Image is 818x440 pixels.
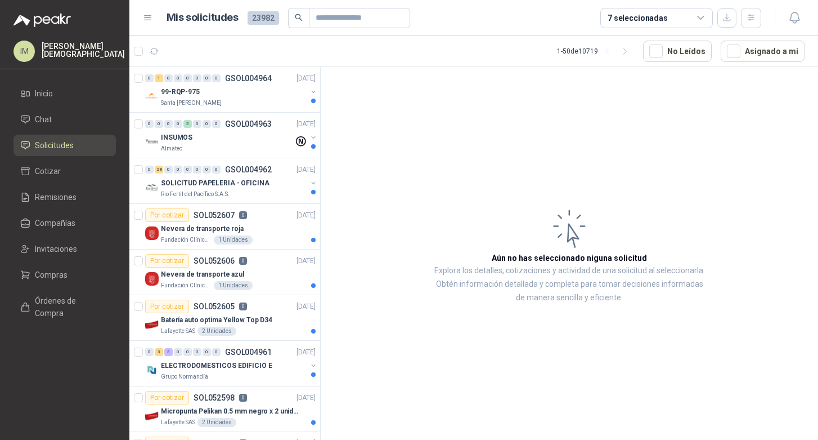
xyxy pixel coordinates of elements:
[14,14,71,27] img: Logo peakr
[155,166,163,174] div: 28
[145,181,159,194] img: Company Logo
[161,315,272,326] p: Batería auto optima Yellow Top D34
[212,166,221,174] div: 0
[174,348,182,356] div: 0
[145,348,154,356] div: 0
[174,166,182,174] div: 0
[14,290,116,324] a: Órdenes de Compra
[212,120,221,128] div: 0
[194,257,235,265] p: SOL052606
[492,252,647,264] h3: Aún no has seleccionado niguna solicitud
[161,178,269,189] p: SOLICITUD PAPELERIA - OFICINA
[161,281,212,290] p: Fundación Clínica Shaio
[145,254,189,268] div: Por cotizar
[203,166,211,174] div: 0
[14,135,116,156] a: Solicitudes
[145,90,159,103] img: Company Logo
[155,348,163,356] div: 3
[145,363,159,377] img: Company Logo
[203,74,211,82] div: 0
[145,318,159,331] img: Company Logo
[14,161,116,182] a: Cotizar
[225,348,272,356] p: GSOL004961
[161,372,208,381] p: Grupo Normandía
[14,238,116,260] a: Invitaciones
[145,74,154,82] div: 0
[194,303,235,310] p: SOL052605
[145,117,318,153] a: 0 0 0 0 5 0 0 0 GSOL004963[DATE] Company LogoINSUMOSAlmatec
[183,120,192,128] div: 5
[296,119,316,130] p: [DATE]
[296,347,316,358] p: [DATE]
[145,72,318,108] a: 0 1 0 0 0 0 0 0 GSOL004964[DATE] Company Logo99-RQP-975Santa [PERSON_NAME]
[193,74,201,82] div: 0
[214,235,253,245] div: 1 Unidades
[225,166,272,174] p: GSOL004962
[145,120,154,128] div: 0
[161,235,212,245] p: Fundación Clínica Shaio
[161,132,192,143] p: INSUMOS
[145,391,189,405] div: Por cotizar
[296,301,316,312] p: [DATE]
[183,348,192,356] div: 0
[193,166,201,174] div: 0
[14,264,116,286] a: Compras
[183,74,192,82] div: 0
[145,163,318,199] a: 0 28 0 0 0 0 0 0 GSOL004962[DATE] Company LogoSOLICITUD PAPELERIA - OFICINARio Fertil del Pacífic...
[145,272,159,286] img: Company Logo
[35,269,68,281] span: Compras
[35,217,75,229] span: Compañías
[14,186,116,208] a: Remisiones
[161,87,200,97] p: 99-RQP-975
[161,144,182,153] p: Almatec
[161,418,195,427] p: Lafayette SAS
[14,83,116,104] a: Inicio
[433,264,705,305] p: Explora los detalles, cotizaciones y actividad de una solicitud al seleccionarla. Obtén informaci...
[145,226,159,240] img: Company Logo
[14,212,116,234] a: Compañías
[203,348,211,356] div: 0
[35,243,77,255] span: Invitaciones
[557,42,634,60] div: 1 - 50 de 10719
[161,406,301,417] p: Micropunta Pelikan 0.5 mm negro x 2 unidades
[161,361,272,371] p: ELECTRODOMESTICOS EDIFICIO E
[212,74,221,82] div: 0
[183,166,192,174] div: 0
[194,211,235,219] p: SOL052607
[129,386,320,432] a: Por cotizarSOL0525980[DATE] Company LogoMicropunta Pelikan 0.5 mm negro x 2 unidadesLafayette SAS...
[35,295,105,319] span: Órdenes de Compra
[225,74,272,82] p: GSOL004964
[193,120,201,128] div: 0
[145,208,189,222] div: Por cotizar
[296,210,316,221] p: [DATE]
[161,224,244,234] p: Nevera de transporte roja
[194,394,235,402] p: SOL052598
[239,303,247,310] p: 0
[35,139,74,152] span: Solicitudes
[161,269,244,280] p: Nevera de transporte azul
[174,120,182,128] div: 0
[14,41,35,62] div: IM
[296,256,316,266] p: [DATE]
[35,113,52,126] span: Chat
[197,418,236,427] div: 2 Unidades
[164,166,173,174] div: 0
[167,10,239,26] h1: Mis solicitudes
[129,204,320,250] a: Por cotizarSOL0526070[DATE] Company LogoNevera de transporte rojaFundación Clínica Shaio1 Unidades
[296,393,316,403] p: [DATE]
[239,394,247,402] p: 0
[225,120,272,128] p: GSOL004963
[145,166,154,174] div: 0
[155,74,163,82] div: 1
[296,73,316,84] p: [DATE]
[145,300,189,313] div: Por cotizar
[145,135,159,149] img: Company Logo
[155,120,163,128] div: 0
[295,14,303,21] span: search
[14,109,116,130] a: Chat
[161,99,222,108] p: Santa [PERSON_NAME]
[164,348,173,356] div: 3
[239,211,247,219] p: 0
[42,42,125,58] p: [PERSON_NAME] [DEMOGRAPHIC_DATA]
[197,327,236,336] div: 2 Unidades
